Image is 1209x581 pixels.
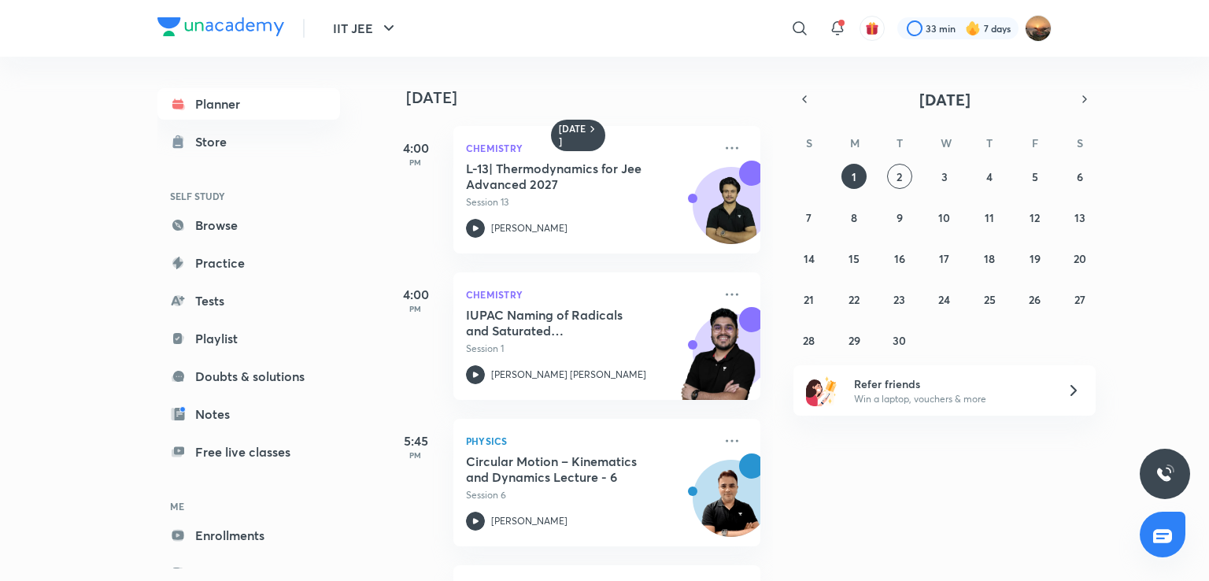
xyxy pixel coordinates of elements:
h4: [DATE] [406,88,776,107]
abbr: Sunday [806,135,812,150]
p: Physics [466,431,713,450]
img: avatar [865,21,879,35]
abbr: September 26, 2025 [1029,292,1041,307]
button: IIT JEE [324,13,408,44]
h6: Refer friends [854,376,1048,392]
h6: ME [157,493,340,520]
abbr: September 13, 2025 [1074,210,1085,225]
img: Company Logo [157,17,284,36]
button: September 29, 2025 [841,328,867,353]
button: September 7, 2025 [797,205,822,230]
button: September 27, 2025 [1067,287,1093,312]
a: Enrollments [157,520,340,551]
button: September 11, 2025 [977,205,1002,230]
abbr: September 14, 2025 [804,251,815,266]
a: Practice [157,247,340,279]
abbr: September 29, 2025 [849,333,860,348]
p: PM [384,450,447,460]
h5: 4:00 [384,139,447,157]
abbr: September 18, 2025 [984,251,995,266]
button: September 23, 2025 [887,287,912,312]
button: September 16, 2025 [887,246,912,271]
abbr: September 11, 2025 [985,210,994,225]
abbr: September 21, 2025 [804,292,814,307]
p: PM [384,304,447,313]
img: referral [806,375,837,406]
a: Notes [157,398,340,430]
abbr: September 22, 2025 [849,292,860,307]
h5: Circular Motion – Kinematics and Dynamics Lecture - 6 [466,453,662,485]
a: Browse [157,209,340,241]
button: September 28, 2025 [797,328,822,353]
abbr: September 10, 2025 [938,210,950,225]
div: Store [195,132,236,151]
button: September 20, 2025 [1067,246,1093,271]
abbr: September 25, 2025 [984,292,996,307]
button: September 26, 2025 [1022,287,1048,312]
abbr: September 1, 2025 [852,169,856,184]
abbr: September 6, 2025 [1077,169,1083,184]
a: Doubts & solutions [157,361,340,392]
img: Anisha Tiwari [1025,15,1052,42]
h5: IUPAC Naming of Radicals and Saturated Hydrocarbons [466,307,662,339]
button: September 3, 2025 [932,164,957,189]
abbr: Wednesday [941,135,952,150]
h6: SELF STUDY [157,183,340,209]
button: September 1, 2025 [841,164,867,189]
abbr: September 28, 2025 [803,333,815,348]
button: September 5, 2025 [1022,164,1048,189]
abbr: Friday [1032,135,1038,150]
abbr: September 20, 2025 [1074,251,1086,266]
button: September 24, 2025 [932,287,957,312]
abbr: Saturday [1077,135,1083,150]
button: September 18, 2025 [977,246,1002,271]
abbr: September 7, 2025 [806,210,812,225]
button: [DATE] [815,88,1074,110]
span: [DATE] [919,89,971,110]
img: Avatar [693,468,769,544]
abbr: September 19, 2025 [1030,251,1041,266]
p: PM [384,157,447,167]
button: September 19, 2025 [1022,246,1048,271]
button: September 4, 2025 [977,164,1002,189]
abbr: Tuesday [897,135,903,150]
abbr: September 12, 2025 [1030,210,1040,225]
p: [PERSON_NAME] [PERSON_NAME] [491,368,646,382]
p: Chemistry [466,285,713,304]
button: avatar [860,16,885,41]
img: streak [965,20,981,36]
button: September 30, 2025 [887,328,912,353]
abbr: September 2, 2025 [897,169,902,184]
h6: [DATE] [559,123,586,148]
p: Win a laptop, vouchers & more [854,392,1048,406]
abbr: September 8, 2025 [851,210,857,225]
abbr: Thursday [986,135,993,150]
button: September 22, 2025 [841,287,867,312]
abbr: September 17, 2025 [939,251,949,266]
abbr: September 5, 2025 [1032,169,1038,184]
button: September 25, 2025 [977,287,1002,312]
button: September 15, 2025 [841,246,867,271]
p: Chemistry [466,139,713,157]
h5: 5:45 [384,431,447,450]
img: ttu [1155,464,1174,483]
abbr: September 4, 2025 [986,169,993,184]
img: unacademy [674,307,760,416]
abbr: September 3, 2025 [941,169,948,184]
a: Store [157,126,340,157]
abbr: September 16, 2025 [894,251,905,266]
img: Avatar [693,176,769,251]
button: September 9, 2025 [887,205,912,230]
h5: L-13| Thermodynamics for Jee Advanced 2027 [466,161,662,192]
a: Free live classes [157,436,340,468]
abbr: September 23, 2025 [893,292,905,307]
p: [PERSON_NAME] [491,221,568,235]
button: September 8, 2025 [841,205,867,230]
abbr: September 24, 2025 [938,292,950,307]
button: September 6, 2025 [1067,164,1093,189]
p: [PERSON_NAME] [491,514,568,528]
abbr: September 15, 2025 [849,251,860,266]
button: September 13, 2025 [1067,205,1093,230]
a: Tests [157,285,340,316]
p: Session 6 [466,488,713,502]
